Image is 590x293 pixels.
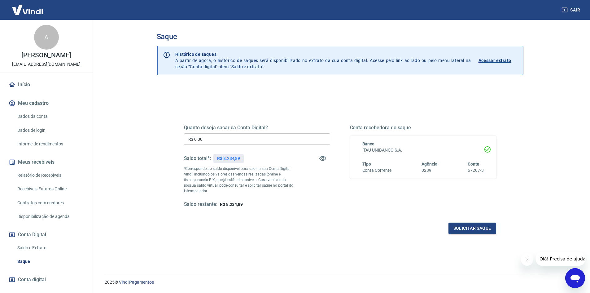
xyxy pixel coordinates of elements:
[560,4,583,16] button: Sair
[362,167,391,174] h6: Conta Corrente
[217,155,240,162] p: R$ 8.234,89
[7,96,85,110] button: Meu cadastro
[468,167,484,174] h6: 67207-3
[175,51,471,70] p: A partir de agora, o histórico de saques será disponibilizado no extrato da sua conta digital. Ac...
[7,228,85,242] button: Conta Digital
[184,155,211,162] h5: Saldo total*:
[7,78,85,91] a: Início
[15,124,85,137] a: Dados de login
[12,61,81,68] p: [EMAIL_ADDRESS][DOMAIN_NAME]
[362,141,375,146] span: Banco
[7,155,85,169] button: Meus recebíveis
[175,51,471,57] p: Histórico de saques
[105,279,575,286] p: 2025 ©
[119,280,154,285] a: Vindi Pagamentos
[184,125,330,131] h5: Quanto deseja sacar da Conta Digital?
[34,25,59,50] div: A
[362,162,371,166] span: Tipo
[15,183,85,195] a: Recebíveis Futuros Online
[15,169,85,182] a: Relatório de Recebíveis
[4,4,52,9] span: Olá! Precisa de ajuda?
[15,210,85,223] a: Disponibilização de agenda
[422,162,438,166] span: Agência
[448,223,496,234] button: Solicitar saque
[15,242,85,254] a: Saldo e Extrato
[15,110,85,123] a: Dados da conta
[220,202,243,207] span: R$ 8.234,89
[468,162,479,166] span: Conta
[184,201,217,208] h5: Saldo restante:
[21,52,71,59] p: [PERSON_NAME]
[350,125,496,131] h5: Conta recebedora do saque
[536,252,585,266] iframe: Mensagem da empresa
[521,253,533,266] iframe: Fechar mensagem
[7,273,85,286] a: Conta digital
[422,167,438,174] h6: 0289
[565,268,585,288] iframe: Botão para abrir a janela de mensagens
[184,166,294,194] p: *Corresponde ao saldo disponível para uso na sua Conta Digital Vindi. Incluindo os valores das ve...
[157,32,523,41] h3: Saque
[18,275,46,284] span: Conta digital
[362,147,484,153] h6: ITAÚ UNIBANCO S.A.
[15,138,85,150] a: Informe de rendimentos
[15,255,85,268] a: Saque
[479,51,518,70] a: Acessar extrato
[479,57,511,64] p: Acessar extrato
[15,197,85,209] a: Contratos com credores
[7,0,48,19] img: Vindi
